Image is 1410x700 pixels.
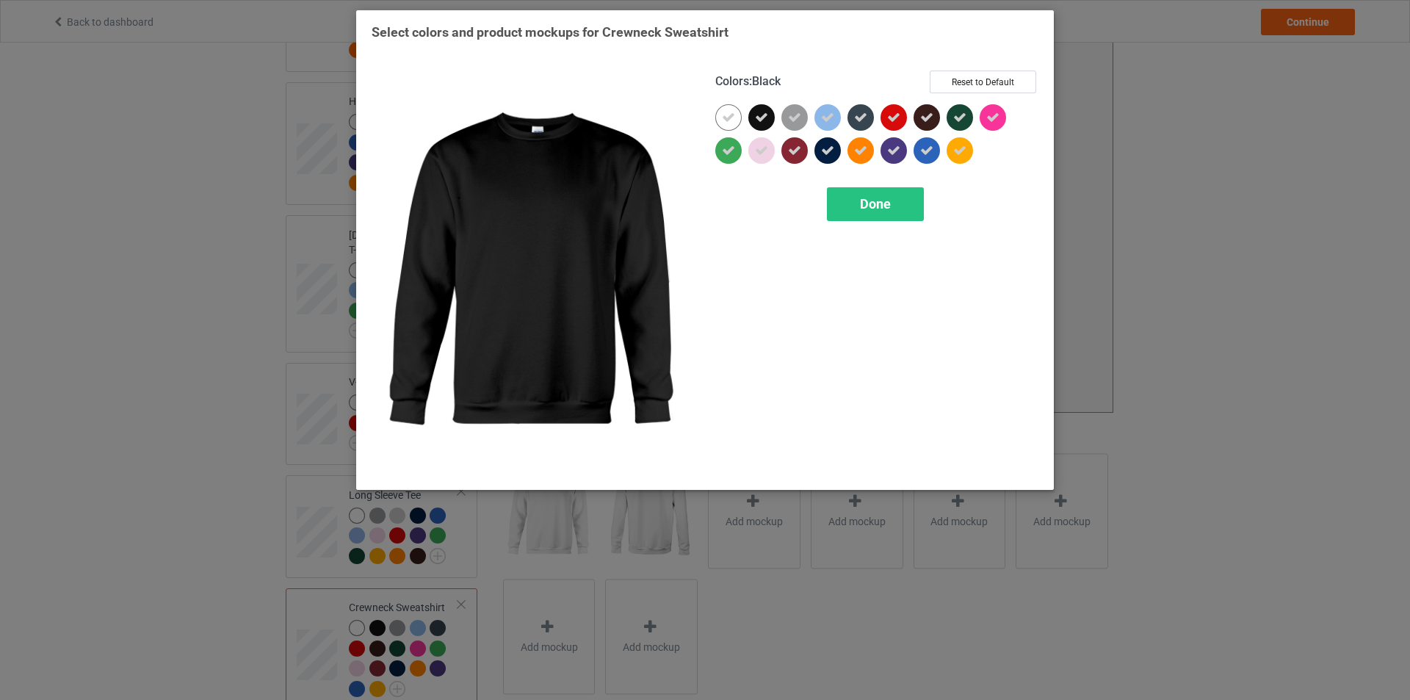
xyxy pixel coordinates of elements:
[715,74,781,90] h4: :
[372,71,695,475] img: regular.jpg
[715,74,749,88] span: Colors
[372,24,728,40] span: Select colors and product mockups for Crewneck Sweatshirt
[752,74,781,88] span: Black
[930,71,1036,93] button: Reset to Default
[860,196,891,212] span: Done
